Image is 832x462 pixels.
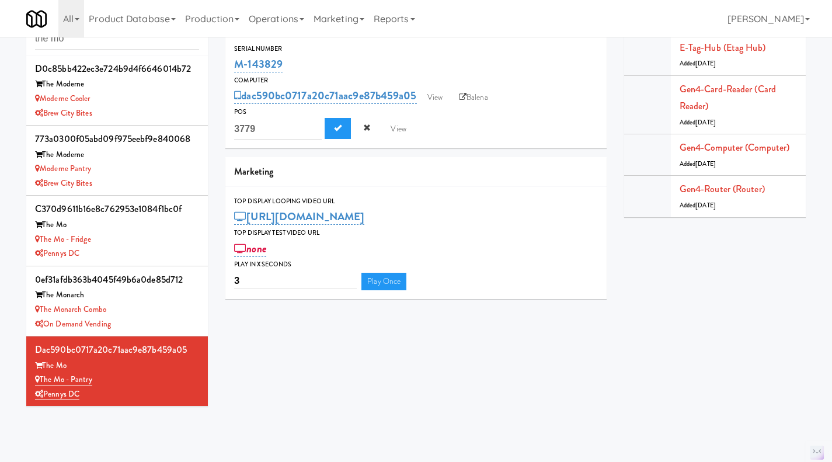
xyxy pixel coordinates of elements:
[680,82,776,113] a: Gen4-card-reader (Card Reader)
[680,118,716,127] span: Added
[35,218,199,232] div: The Mo
[234,75,598,86] div: Computer
[361,273,406,290] a: Play Once
[35,148,199,162] div: The Moderne
[35,388,79,400] a: Pennys DC
[26,196,208,266] li: c370d9611b16e8c762953e1084f1bc0fThe Mo The Mo - FridgePennys DC
[234,56,283,72] a: M-143829
[35,60,199,78] div: d0c85bb422ec3e724b9d4f6646014b72
[695,118,716,127] span: [DATE]
[35,93,90,104] a: Moderne Cooler
[35,200,199,218] div: c370d9611b16e8c762953e1084f1bc0f
[35,288,199,303] div: The Monarch
[35,271,199,289] div: 0ef31afdb363b4045f49b6a0de85d712
[234,88,416,104] a: dac590bc0717a20c71aac9e87b459a05
[680,59,716,68] span: Added
[680,201,716,210] span: Added
[35,178,92,189] a: Brew City Bites
[35,28,199,50] input: Search cabinets
[422,89,448,106] a: View
[35,234,91,245] a: The Mo - Fridge
[26,9,47,29] img: Micromart
[234,227,598,239] div: Top Display Test Video Url
[35,107,92,119] a: Brew City Bites
[680,159,716,168] span: Added
[26,266,208,336] li: 0ef31afdb363b4045f49b6a0de85d712The Monarch The Monarch ComboOn Demand Vending
[35,341,199,359] div: dac590bc0717a20c71aac9e87b459a05
[234,165,273,178] span: Marketing
[234,241,266,257] a: none
[680,41,765,54] a: E-tag-hub (Etag Hub)
[680,182,765,196] a: Gen4-router (Router)
[695,159,716,168] span: [DATE]
[35,304,106,315] a: The Monarch Combo
[234,209,364,225] a: [URL][DOMAIN_NAME]
[695,59,716,68] span: [DATE]
[325,118,351,139] button: Submit
[234,196,598,207] div: Top Display Looping Video Url
[385,120,412,138] a: View
[26,126,208,196] li: 773a0300f05abd09f975eebf9e840068The Moderne Moderne PantryBrew City Bites
[695,201,716,210] span: [DATE]
[35,318,111,329] a: On Demand Vending
[35,374,92,385] a: The Mo - Pantry
[453,89,494,106] a: Balena
[354,118,380,139] button: Cancel
[35,248,79,259] a: Pennys DC
[35,359,199,373] div: The Mo
[26,55,208,126] li: d0c85bb422ec3e724b9d4f6646014b72The Moderne Moderne CoolerBrew City Bites
[35,163,92,174] a: Moderne Pantry
[26,336,208,406] li: dac590bc0717a20c71aac9e87b459a05The Mo The Mo - PantryPennys DC
[35,130,199,148] div: 773a0300f05abd09f975eebf9e840068
[234,43,598,55] div: Serial Number
[234,106,598,118] div: POS
[680,141,789,154] a: Gen4-computer (Computer)
[35,77,199,92] div: The Moderne
[234,259,598,270] div: Play in X seconds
